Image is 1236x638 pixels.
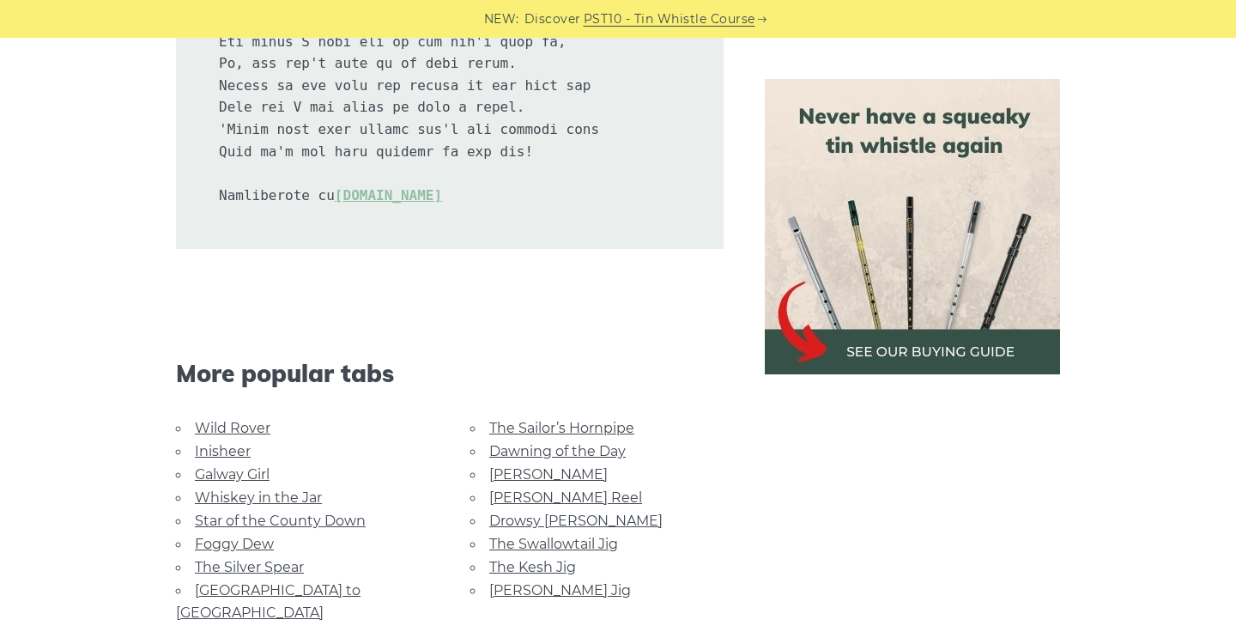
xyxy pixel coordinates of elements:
a: Drowsy [PERSON_NAME] [489,513,663,529]
a: Foggy Dew [195,536,274,552]
a: The Swallowtail Jig [489,536,618,552]
a: Inisheer [195,443,251,459]
a: Galway Girl [195,466,270,483]
span: Discover [524,9,581,29]
a: [GEOGRAPHIC_DATA] to [GEOGRAPHIC_DATA] [176,582,360,621]
a: [PERSON_NAME] [489,466,608,483]
a: Star of the County Down [195,513,366,529]
a: Dawning of the Day [489,443,626,459]
img: tin whistle buying guide [765,79,1060,374]
a: [PERSON_NAME] Jig [489,582,631,599]
span: More popular tabs [176,359,724,388]
span: NEW: [484,9,519,29]
a: The Silver Spear [195,559,304,575]
a: Wild Rover [195,420,270,436]
a: PST10 - Tin Whistle Course [584,9,755,29]
a: The Kesh Jig [489,559,576,575]
a: Whiskey in the Jar [195,489,322,506]
a: The Sailor’s Hornpipe [489,420,634,436]
a: [DOMAIN_NAME] [335,187,442,204]
a: [PERSON_NAME] Reel [489,489,642,506]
